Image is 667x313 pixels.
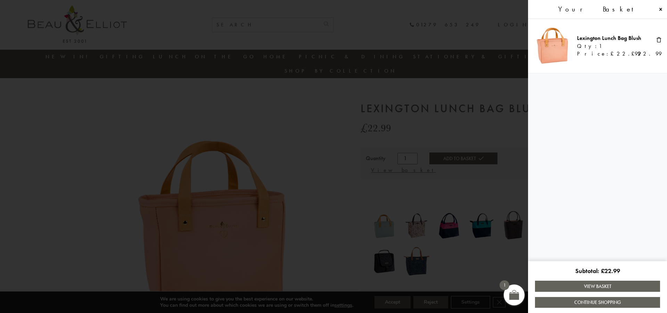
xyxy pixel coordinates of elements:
[577,43,651,51] div: Qty:
[601,267,604,275] span: £
[533,26,572,65] img: Lexington lunch bag blush
[601,267,620,275] bdi: 22.99
[599,43,602,49] span: 1
[631,50,637,57] span: £
[631,50,662,57] bdi: 22.99
[610,50,617,57] span: £
[535,281,660,291] a: View Basket
[500,280,509,290] span: 1
[575,267,601,275] span: Subtotal
[558,5,640,13] span: Your Basket
[577,34,641,42] a: Lexington Lunch Bag Blush
[535,297,660,308] a: Continue Shopping
[610,50,641,57] bdi: 22.99
[577,51,651,57] div: Price:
